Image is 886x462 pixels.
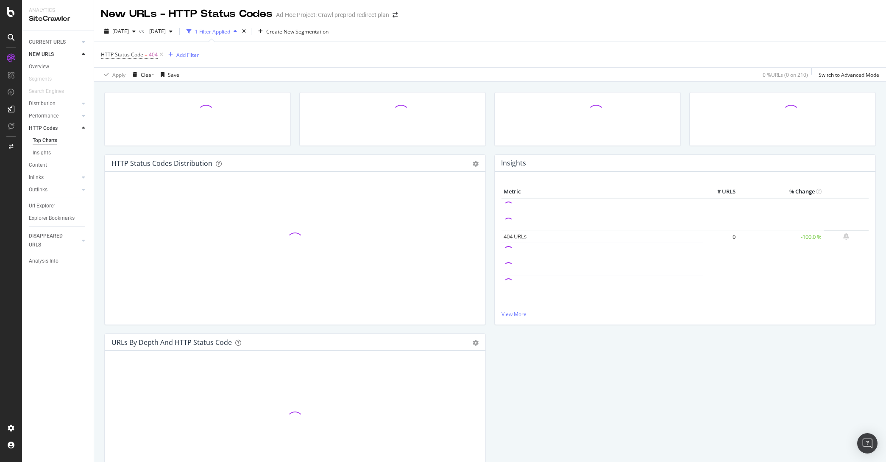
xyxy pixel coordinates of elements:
button: Create New Segmentation [255,25,332,38]
button: Apply [101,68,125,81]
a: Url Explorer [29,202,88,210]
div: Open Intercom Messenger [857,433,878,454]
div: Ad-Hoc Project: Crawl preprod redirect plan [276,11,389,19]
button: Switch to Advanced Mode [815,68,879,81]
button: [DATE] [146,25,176,38]
div: CURRENT URLS [29,38,66,47]
button: Clear [129,68,153,81]
div: Analysis Info [29,257,59,266]
div: Segments [29,75,52,84]
div: New URLs - HTTP Status Codes [101,7,273,21]
div: DISAPPEARED URLS [29,232,72,249]
a: Insights [33,148,88,157]
div: Switch to Advanced Mode [819,71,879,78]
div: times [240,27,248,36]
a: Top Charts [33,136,88,145]
div: SiteCrawler [29,14,87,24]
div: Analytics [29,7,87,14]
a: Distribution [29,99,79,108]
div: HTTP Status Codes Distribution [111,159,212,168]
div: Url Explorer [29,202,55,210]
div: Add Filter [176,51,199,59]
div: Insights [33,148,51,157]
div: Clear [141,71,153,78]
a: CURRENT URLS [29,38,79,47]
a: NEW URLS [29,50,79,59]
div: gear [473,340,479,346]
button: [DATE] [101,25,139,38]
span: 2025 Sep. 15th [112,28,129,35]
span: vs [139,28,146,35]
th: % Change [738,185,823,198]
span: 2025 Aug. 29th [146,28,166,35]
a: Outlinks [29,185,79,194]
span: = [145,51,148,58]
div: gear [473,161,479,167]
div: 1 Filter Applied [195,28,230,35]
div: Overview [29,62,49,71]
button: Add Filter [165,50,199,60]
button: 1 Filter Applied [183,25,240,38]
td: 0 [703,230,738,243]
div: Search Engines [29,87,64,96]
a: Performance [29,112,79,120]
a: Inlinks [29,173,79,182]
span: HTTP Status Code [101,51,143,58]
a: 404 URLs [504,232,527,240]
h4: Insights [501,157,526,169]
div: Outlinks [29,185,47,194]
div: Distribution [29,99,56,108]
div: 0 % URLs ( 0 on 210 ) [763,71,808,78]
div: bell-plus [843,233,849,240]
a: HTTP Codes [29,124,79,133]
a: Search Engines [29,87,72,96]
div: Save [168,71,179,78]
div: Inlinks [29,173,44,182]
div: URLs by Depth and HTTP Status Code [111,338,232,347]
span: 404 [149,49,158,61]
td: -100.0 % [738,230,823,243]
div: Performance [29,112,59,120]
th: Metric [502,185,703,198]
a: DISAPPEARED URLS [29,232,79,249]
span: Create New Segmentation [266,28,329,35]
div: HTTP Codes [29,124,58,133]
th: # URLS [703,185,738,198]
a: Segments [29,75,60,84]
a: Analysis Info [29,257,88,266]
div: arrow-right-arrow-left [393,12,398,18]
div: NEW URLS [29,50,54,59]
a: Overview [29,62,88,71]
div: Explorer Bookmarks [29,214,75,223]
div: Apply [112,71,125,78]
div: Content [29,161,47,170]
button: Save [157,68,179,81]
a: Explorer Bookmarks [29,214,88,223]
a: View More [502,311,869,318]
a: Content [29,161,88,170]
div: Top Charts [33,136,57,145]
